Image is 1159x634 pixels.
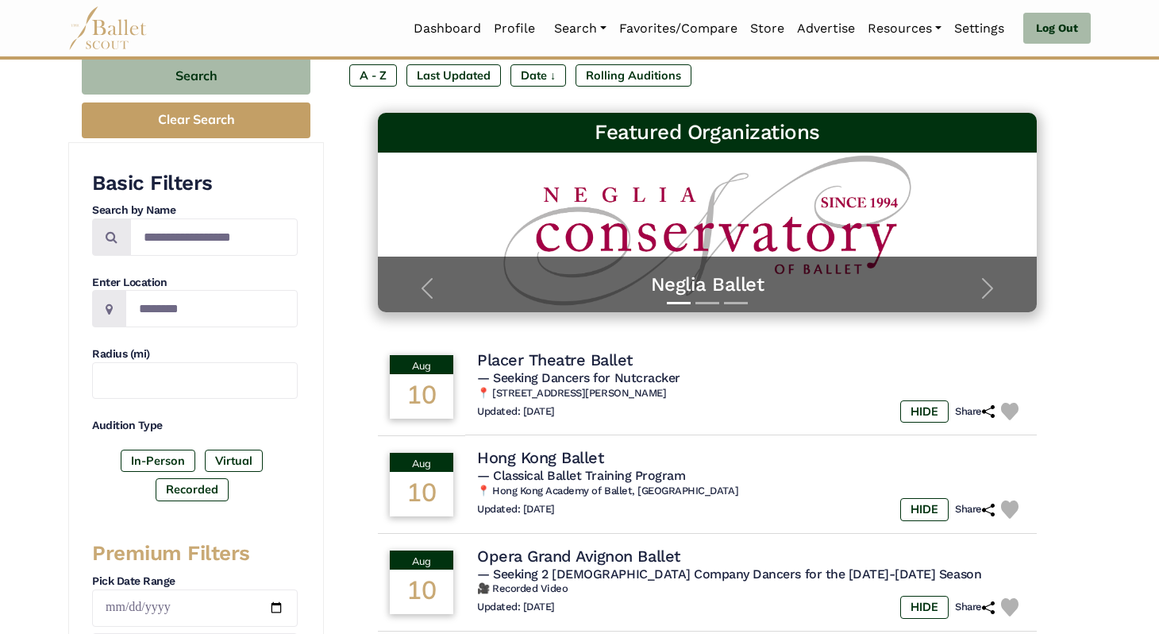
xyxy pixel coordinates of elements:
h4: Hong Kong Ballet [477,447,603,468]
label: HIDE [900,498,949,520]
h6: 🎥 Recorded Video [477,582,1025,596]
a: Store [744,12,791,45]
h5: Neglia Ballet [394,169,1021,194]
a: Neglia Ballet [394,273,1021,297]
button: Clear Search [82,102,310,138]
label: Virtual [205,450,263,472]
h3: Premium Filters [92,540,298,567]
h6: Updated: [DATE] [477,503,555,516]
h6: Updated: [DATE] [477,405,555,419]
label: HIDE [900,400,949,423]
a: Neglia BalletYEAR-ROUND APPLICATIONS OPEN Discover the difference of year-round training at [PERS... [394,169,1021,296]
h4: Enter Location [92,275,298,291]
input: Location [125,290,298,327]
input: Search by names... [130,218,298,256]
h4: Opera Grand Avignon Ballet [477,546,680,566]
a: Search [548,12,613,45]
span: — Seeking Dancers for Nutcracker [477,370,680,385]
div: Aug [390,551,453,570]
h6: Share [955,601,995,614]
label: A - Z [349,64,397,87]
h4: Pick Date Range [92,574,298,590]
h4: Search by Name [92,203,298,218]
label: Recorded [156,478,229,501]
h6: 📍 Hong Kong Academy of Ballet, [GEOGRAPHIC_DATA] [477,485,1025,498]
h3: Featured Organizations [391,119,1024,146]
h4: Radius (mi) [92,346,298,362]
a: Profile [487,12,541,45]
h6: Share [955,503,995,516]
div: 10 [390,374,453,419]
a: Dashboard [407,12,487,45]
h4: Audition Type [92,418,298,434]
h4: Placer Theatre Ballet [477,350,633,370]
button: Slide 1 [667,294,691,312]
button: Slide 3 [724,294,748,312]
button: Search [82,57,310,95]
h6: 📍 [STREET_ADDRESS][PERSON_NAME] [477,387,1025,400]
h6: Updated: [DATE] [477,601,555,614]
h3: Basic Filters [92,170,298,197]
span: — Seeking 2 [DEMOGRAPHIC_DATA] Company Dancers for the [DATE]-[DATE] Season [477,566,981,582]
div: Aug [390,453,453,472]
a: Favorites/Compare [613,12,744,45]
label: HIDE [900,596,949,618]
div: Aug [390,355,453,374]
span: — Classical Ballet Training Program [477,468,685,483]
button: Slide 2 [695,294,719,312]
a: Advertise [791,12,861,45]
label: Date ↓ [510,64,566,87]
div: 10 [390,472,453,516]
label: In-Person [121,450,195,472]
h6: Share [955,405,995,419]
label: Rolling Auditions [576,64,691,87]
label: Last Updated [406,64,501,87]
div: 10 [390,570,453,614]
